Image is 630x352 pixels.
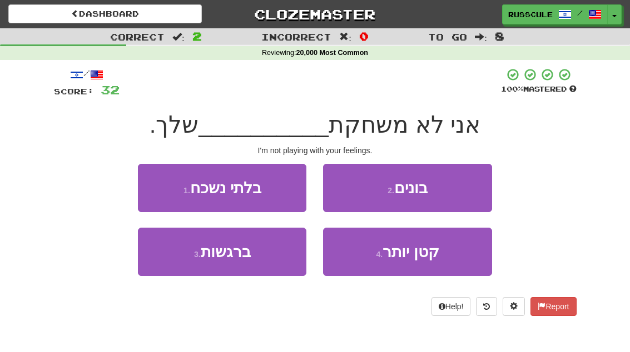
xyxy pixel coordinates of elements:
a: Clozemaster [219,4,412,24]
small: 2 . [388,186,394,195]
span: To go [428,31,467,42]
button: 2.בונים [323,164,492,212]
div: I'm not playing with your feelings. [54,145,577,156]
div: / [54,68,120,82]
button: Report [530,297,576,316]
span: : [475,32,487,42]
span: 32 [101,83,120,97]
a: russcule / [502,4,608,24]
span: russcule [508,9,553,19]
span: / [577,9,583,17]
span: שלך. [150,112,199,138]
span: 2 [192,29,202,43]
span: : [172,32,185,42]
span: בלתי נשכח [190,179,261,197]
span: : [339,32,351,42]
span: אני לא משחקת [329,112,480,138]
small: 1 . [183,186,190,195]
small: 4 . [376,250,383,259]
span: Correct [110,31,165,42]
span: קטן יותר [383,243,439,260]
button: 3.ברגשות [138,228,306,276]
button: 4.קטן יותר [323,228,492,276]
button: Round history (alt+y) [476,297,497,316]
span: Incorrect [261,31,331,42]
span: Score: [54,87,94,96]
span: ברגשות [201,243,251,260]
span: בונים [394,179,428,197]
a: Dashboard [8,4,202,23]
span: 0 [359,29,369,43]
button: 1.בלתי נשכח [138,164,306,212]
button: Help! [431,297,471,316]
span: __________ [199,112,329,138]
span: 100 % [501,84,523,93]
strong: 20,000 Most Common [296,49,368,57]
small: 3 . [194,250,201,259]
span: 8 [495,29,504,43]
div: Mastered [501,84,577,94]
